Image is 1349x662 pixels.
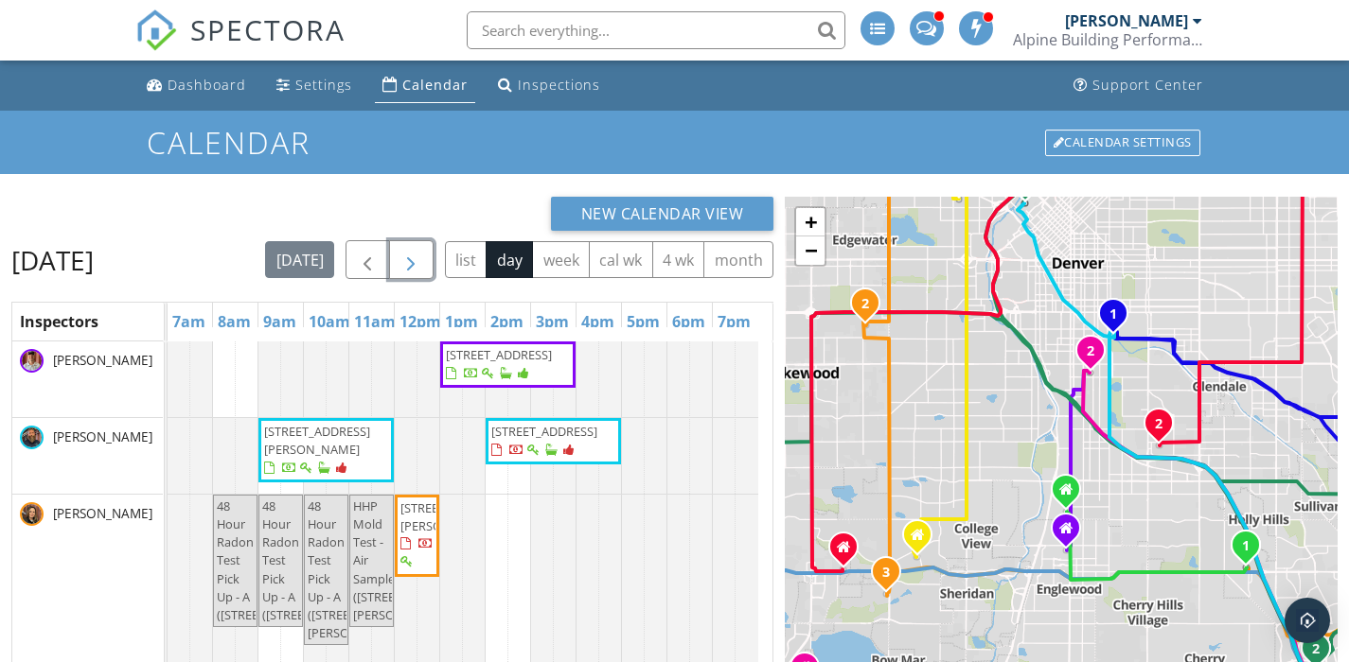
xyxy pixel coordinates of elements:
a: Zoom out [796,236,825,265]
i: 2 [1312,643,1320,656]
div: Alpine Building Performance [1013,30,1202,49]
img: screenshot_20250220_112013.png [20,502,44,526]
i: 2 [1155,418,1163,431]
div: Open Intercom Messenger [1285,598,1330,643]
button: list [445,241,488,278]
i: 2 [1087,345,1094,358]
button: 4 wk [652,241,705,278]
a: Calendar Settings [1043,128,1202,158]
span: [STREET_ADDRESS][PERSON_NAME] [264,423,370,458]
a: Calendar [375,68,475,103]
div: Settings [295,76,352,94]
a: SPECTORA [135,26,346,65]
a: Settings [269,68,360,103]
div: 3169 S Acoma St, Englewood CO 80110 [1066,528,1077,539]
a: 9am [258,306,301,337]
div: Inspections [518,76,600,94]
button: Next day [389,240,434,279]
button: week [532,241,590,278]
div: Support Center [1092,76,1203,94]
a: 1pm [440,306,483,337]
div: Calendar [402,76,468,94]
span: 48 Hour Radon Test Pick Up - A ([STREET_ADDRESS][PERSON_NAME]) [308,497,417,641]
a: 10am [304,306,355,337]
div: 2569 S Acoma St, Denver CO 80223 [1066,489,1077,500]
div: 121 N Marion St, Denver, CO 80218 [1113,313,1125,324]
span: SPECTORA [190,9,346,49]
img: esheadshot.jpg [20,349,44,373]
span: 48 Hour Radon Test Pick Up - A ([STREET_ADDRESS]) [217,497,330,623]
div: [PERSON_NAME] [1065,11,1188,30]
div: 1544 S Elizabeth St, Denver, CO 80210 [1159,423,1170,434]
i: 1 [1109,308,1117,322]
span: [PERSON_NAME] [49,504,156,523]
h1: Calendar [147,126,1201,159]
button: New Calendar View [551,197,774,231]
img: The Best Home Inspection Software - Spectora [135,9,177,51]
i: 1 [1242,540,1250,553]
a: Dashboard [139,68,254,103]
a: 2pm [486,306,528,337]
input: Search everything... [467,11,845,49]
div: 3226 S Stuart St, Denver CO 80236 [917,534,929,546]
a: 7am [168,306,210,337]
div: Dashboard [168,76,246,94]
div: 355 Gray St, Lakewood, CO 80226 [865,303,877,314]
span: [STREET_ADDRESS] [491,423,597,440]
a: Support Center [1066,68,1211,103]
div: 5058 S Syracuse St , Denver, CO 80237 [1316,648,1327,659]
i: 3 [882,566,890,580]
img: screenshot_20250409_145938.png [20,426,44,449]
span: HHP Mold Test - Air Samples ([STREET_ADDRESS][PERSON_NAME]) [353,497,463,623]
a: 8am [213,306,256,337]
span: [STREET_ADDRESS] [446,346,552,363]
h2: [DATE] [11,241,94,279]
div: 6662 W Hamilton Dr, Denver CO 80227 [843,547,855,558]
a: 3pm [531,306,574,337]
a: Zoom in [796,208,825,236]
a: Inspections [490,68,608,103]
div: 3811 S Ames St, Denver, CO 80235 [886,571,897,583]
span: [PERSON_NAME] [49,351,156,370]
button: [DATE] [265,241,334,278]
button: Previous day [346,240,390,279]
a: 5pm [622,306,665,337]
button: month [703,241,773,278]
a: 7pm [713,306,755,337]
a: 4pm [577,306,619,337]
a: 12pm [395,306,446,337]
div: 418 S Pearl St, Denver, CO 80209 [1091,350,1102,361]
span: [PERSON_NAME] [49,427,156,446]
span: [STREET_ADDRESS][PERSON_NAME] [400,499,506,534]
div: Calendar Settings [1045,130,1200,156]
a: 6pm [667,306,710,337]
button: day [486,241,533,278]
i: 2 [861,298,869,311]
span: 48 Hour Radon Test Pick Up - A ([STREET_ADDRESS]) [262,497,376,623]
a: 11am [349,306,400,337]
button: cal wk [589,241,653,278]
span: Inspectors [20,311,98,332]
div: 3423 S Hudson Way , Denver, CO 80222 [1246,545,1257,556]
